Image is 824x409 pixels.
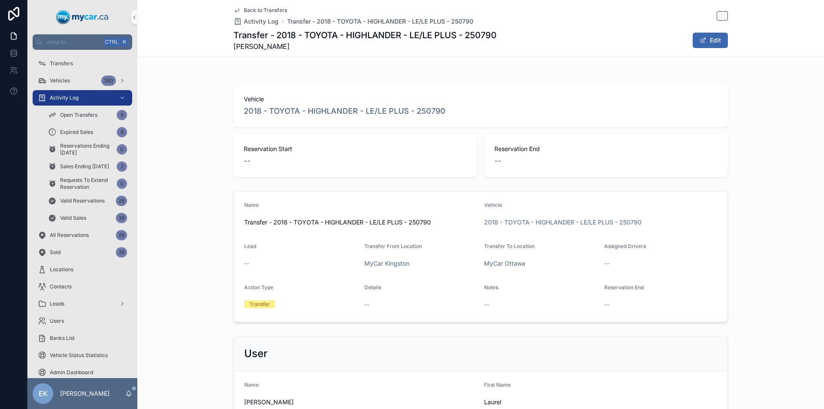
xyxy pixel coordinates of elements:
[244,259,249,268] span: --
[484,398,717,406] span: Laurel
[244,17,279,26] span: Activity Log
[494,155,501,167] span: --
[116,196,127,206] div: 26
[244,7,287,14] span: Back to Transfers
[249,300,270,308] div: Transfer
[56,10,109,24] img: App logo
[33,365,132,380] a: Admin Dashboard
[50,369,93,376] span: Admin Dashboard
[117,110,127,120] div: 9
[116,247,127,258] div: 39
[484,243,535,249] span: Transfer To Location
[50,335,75,342] span: Banks List
[33,56,132,71] a: Transfers
[604,243,646,249] span: Assigned Drivers
[33,227,132,243] a: All Reservations26
[33,279,132,294] a: Contacts
[50,94,79,101] span: Activity Log
[33,73,132,88] a: Vehicles380
[121,39,128,45] span: K
[484,218,642,227] a: 2018 - TOYOTA - HIGHLANDER - LE/LE PLUS - 250790
[287,17,473,26] a: Transfer - 2018 - TOYOTA - HIGHLANDER - LE/LE PLUS - 250790
[233,7,287,14] a: Back to Transfers
[244,202,259,208] span: Name
[117,144,127,155] div: 0
[33,313,132,329] a: Users
[104,38,119,46] span: Ctrl
[50,266,73,273] span: Locations
[604,284,644,291] span: Reservation End
[50,318,64,324] span: Users
[50,283,72,290] span: Contacts
[43,107,132,123] a: Open Transfers9
[244,243,256,249] span: Lead
[50,352,108,359] span: Vehicle Status Statistics
[46,39,100,45] span: Jump to...
[101,76,116,86] div: 380
[50,60,73,67] span: Transfers
[116,230,127,240] div: 26
[43,124,132,140] a: Expired Sales8
[43,142,132,157] a: Reservations Ending [DATE]0
[27,50,137,378] div: scrollable content
[50,300,64,307] span: Leads
[244,218,477,227] span: Transfer - 2018 - TOYOTA - HIGHLANDER - LE/LE PLUS - 250790
[693,33,728,48] button: Edit
[33,348,132,363] a: Vehicle Status Statistics
[33,330,132,346] a: Banks List
[116,213,127,223] div: 39
[484,202,502,208] span: Vehicle
[33,296,132,312] a: Leads
[50,77,70,84] span: Vehicles
[60,129,93,136] span: Expired Sales
[117,161,127,172] div: 2
[39,388,48,399] span: EK
[60,163,109,170] span: Sales Ending [DATE]
[484,284,498,291] span: Notes
[364,284,381,291] span: Details
[33,245,132,260] a: Sold39
[50,249,61,256] span: Sold
[33,90,132,106] a: Activity Log
[233,17,279,26] a: Activity Log
[60,142,113,156] span: Reservations Ending [DATE]
[244,95,718,103] span: Vehicle
[33,34,132,50] button: Jump to...CtrlK
[494,145,718,153] span: Reservation End
[60,197,105,204] span: Valid Reservations
[60,177,113,191] span: Requests To Extend Reservation
[364,243,422,249] span: Transfer From Location
[43,210,132,226] a: Valid Sales39
[604,300,609,309] span: --
[244,145,467,153] span: Reservation Start
[60,389,109,398] p: [PERSON_NAME]
[244,284,273,291] span: Action Type
[233,41,497,52] span: [PERSON_NAME]
[484,382,511,388] span: First Name
[233,29,497,41] h1: Transfer - 2018 - TOYOTA - HIGHLANDER - LE/LE PLUS - 250790
[244,382,259,388] span: Name
[50,232,89,239] span: All Reservations
[43,193,132,209] a: Valid Reservations26
[244,347,267,361] h2: User
[117,179,127,189] div: 0
[244,155,251,167] span: --
[60,215,86,221] span: Valid Sales
[43,176,132,191] a: Requests To Extend Reservation0
[33,262,132,277] a: Locations
[43,159,132,174] a: Sales Ending [DATE]2
[244,398,477,406] span: [PERSON_NAME]
[604,259,609,268] span: --
[244,105,445,117] a: 2018 - TOYOTA - HIGHLANDER - LE/LE PLUS - 250790
[117,127,127,137] div: 8
[364,300,370,309] span: --
[484,300,489,309] span: --
[484,259,525,268] a: MyCar Ottawa
[60,112,97,118] span: Open Transfers
[364,259,409,268] a: MyCar Kingston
